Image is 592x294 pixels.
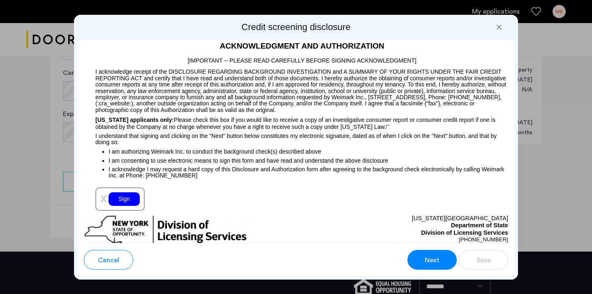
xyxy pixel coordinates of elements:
[459,250,508,270] button: button
[296,229,508,237] p: Division of Licensing Services
[425,255,439,265] span: Next
[296,236,508,243] p: [PHONE_NUMBER]
[386,125,390,129] img: 4LAxfPwtD6BVinC2vKR9tPz10Xbrctccj4YAocJUAAAAASUVORK5CYIIA
[84,52,508,65] p: [IMPORTANT -- PLEASE READ CAREFULLY BEFORE SIGNING ACKNOWLEDGMENT]
[109,146,508,156] p: I am authorizing Weimark Inc. to conduct the background check(s) described above
[109,166,508,179] p: I acknowledge I may request a hard copy of this Disclosure and Authorization form after agreeing ...
[77,21,515,33] h2: Credit screening disclosure
[109,192,140,206] div: Sign
[84,215,247,247] img: new-york-logo.png
[84,40,508,52] h2: ACKNOWLEDGMENT AND AUTHORIZATION
[296,222,508,229] p: Department of State
[98,255,119,265] span: Cancel
[100,191,107,205] span: x
[84,65,508,113] p: I acknowledge receipt of the DISCLOSURE REGARDING BACKGROUND INVESTIGATION and A SUMMARY OF YOUR ...
[84,250,133,270] button: button
[84,130,508,145] p: I understand that signing and clicking on the "Next" button below constitutes my electronic signa...
[95,117,174,123] span: [US_STATE] applicants only:
[296,215,508,222] p: [US_STATE][GEOGRAPHIC_DATA]
[84,113,508,130] p: Please check this box if you would like to receive a copy of an investigative consumer report or ...
[109,156,508,165] p: I am consenting to use electronic means to sign this form and have read and understand the above ...
[476,255,491,265] span: Save
[407,250,457,270] button: button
